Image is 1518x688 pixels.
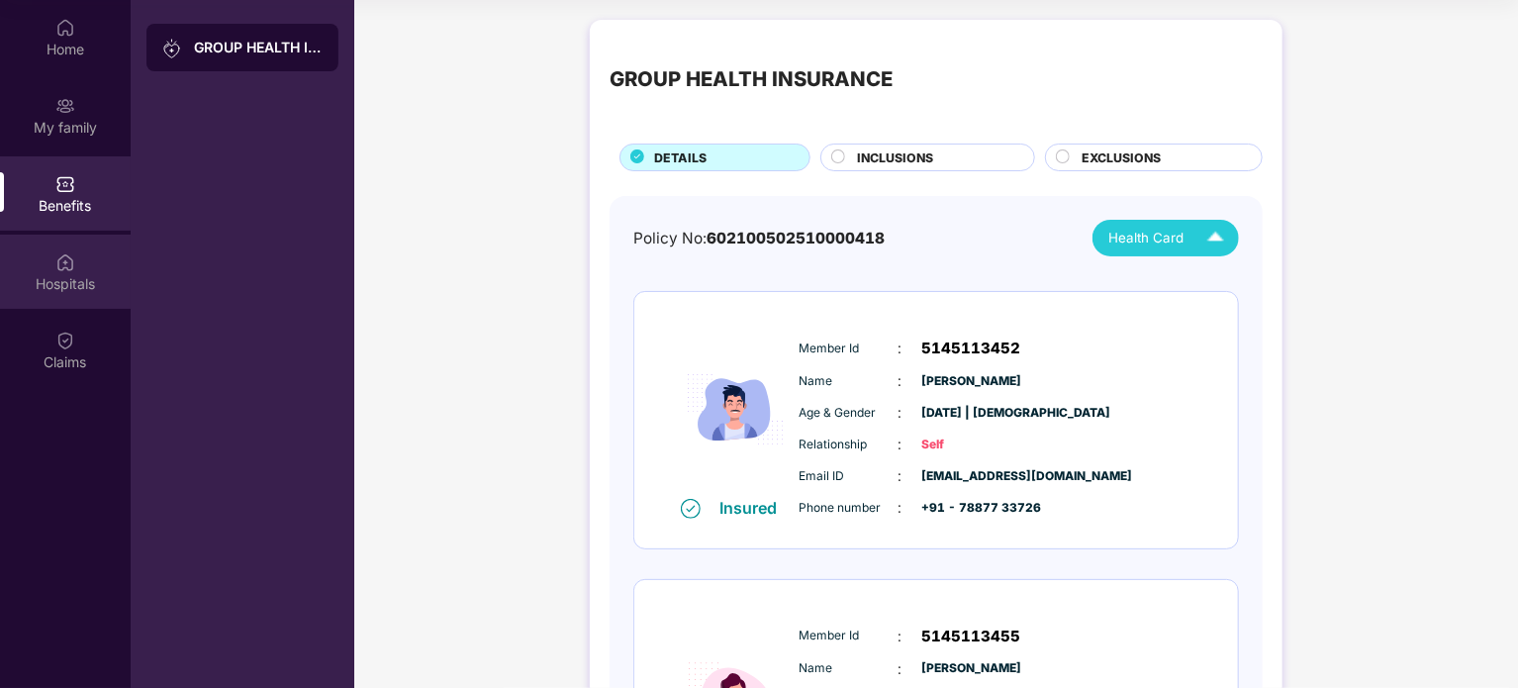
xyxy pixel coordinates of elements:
[194,38,323,57] div: GROUP HEALTH INSURANCE
[922,404,1021,423] span: [DATE] | [DEMOGRAPHIC_DATA]
[922,625,1021,648] span: 5145113455
[899,338,902,359] span: :
[899,626,902,647] span: :
[922,659,1021,678] span: [PERSON_NAME]
[1082,148,1161,167] span: EXCLUSIONS
[1108,228,1184,248] span: Health Card
[162,39,182,58] img: svg+xml;base64,PHN2ZyB3aWR0aD0iMjAiIGhlaWdodD0iMjAiIHZpZXdCb3g9IjAgMCAyMCAyMCIgZmlsbD0ibm9uZSIgeG...
[922,499,1021,518] span: +91 - 78877 33726
[55,18,75,38] img: svg+xml;base64,PHN2ZyBpZD0iSG9tZSIgeG1sbnM9Imh0dHA6Ly93d3cudzMub3JnLzIwMDAvc3ZnIiB3aWR0aD0iMjAiIG...
[55,252,75,272] img: svg+xml;base64,PHN2ZyBpZD0iSG9zcGl0YWxzIiB4bWxucz0iaHR0cDovL3d3dy53My5vcmcvMjAwMC9zdmciIHdpZHRoPS...
[800,467,899,486] span: Email ID
[720,498,790,518] div: Insured
[681,499,701,519] img: svg+xml;base64,PHN2ZyB4bWxucz0iaHR0cDovL3d3dy53My5vcmcvMjAwMC9zdmciIHdpZHRoPSIxNiIgaGVpZ2h0PSIxNi...
[899,497,902,519] span: :
[899,434,902,455] span: :
[55,174,75,194] img: svg+xml;base64,PHN2ZyBpZD0iQmVuZWZpdHMiIHhtbG5zPSJodHRwOi8vd3d3LnczLm9yZy8yMDAwL3N2ZyIgd2lkdGg9Ij...
[922,337,1021,360] span: 5145113452
[899,465,902,487] span: :
[1092,220,1239,256] button: Health Card
[55,96,75,116] img: svg+xml;base64,PHN2ZyB3aWR0aD0iMjAiIGhlaWdodD0iMjAiIHZpZXdCb3g9IjAgMCAyMCAyMCIgZmlsbD0ibm9uZSIgeG...
[899,370,902,392] span: :
[800,340,899,358] span: Member Id
[55,331,75,350] img: svg+xml;base64,PHN2ZyBpZD0iQ2xhaW0iIHhtbG5zPSJodHRwOi8vd3d3LnczLm9yZy8yMDAwL3N2ZyIgd2lkdGg9IjIwIi...
[922,372,1021,391] span: [PERSON_NAME]
[922,467,1021,486] span: [EMAIL_ADDRESS][DOMAIN_NAME]
[899,402,902,424] span: :
[857,148,933,167] span: INCLUSIONS
[800,499,899,518] span: Phone number
[707,229,885,247] span: 602100502510000418
[800,627,899,645] span: Member Id
[800,372,899,391] span: Name
[899,658,902,680] span: :
[800,436,899,454] span: Relationship
[610,63,893,95] div: GROUP HEALTH INSURANCE
[800,659,899,678] span: Name
[800,404,899,423] span: Age & Gender
[1198,221,1233,255] img: Icuh8uwCUCF+XjCZyLQsAKiDCM9HiE6CMYmKQaPGkZKaA32CAAACiQcFBJY0IsAAAAASUVORK5CYII=
[654,148,707,167] span: DETAILS
[676,322,795,497] img: icon
[633,227,885,250] div: Policy No:
[922,436,1021,454] span: Self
